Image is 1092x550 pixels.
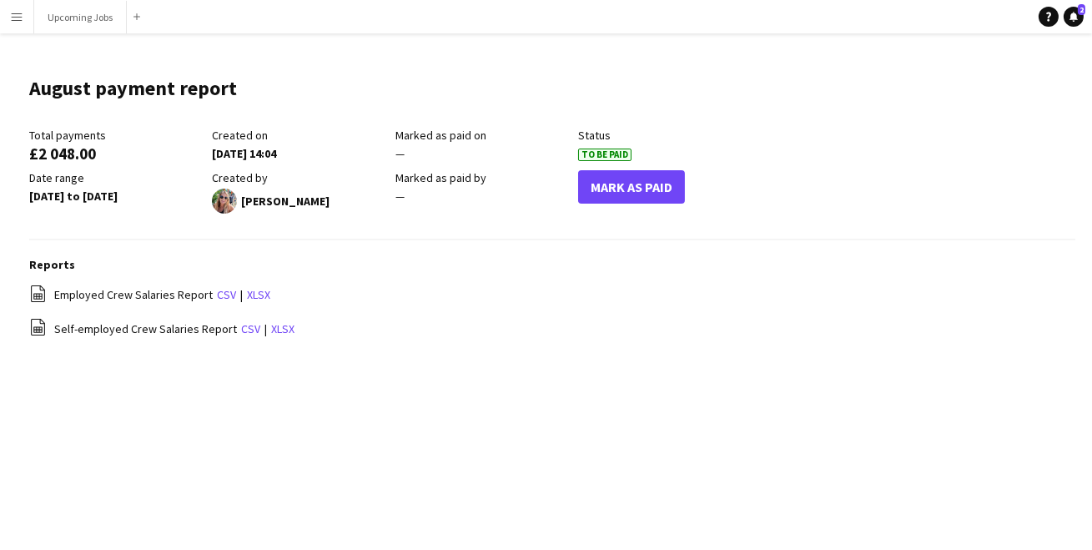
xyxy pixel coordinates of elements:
[212,170,386,185] div: Created by
[395,170,570,185] div: Marked as paid by
[29,285,1075,305] div: |
[212,146,386,161] div: [DATE] 14:04
[578,170,685,204] button: Mark As Paid
[1064,7,1084,27] a: 2
[29,257,1075,272] h3: Reports
[54,321,237,336] span: Self-employed Crew Salaries Report
[395,146,405,161] span: —
[217,287,236,302] a: csv
[212,189,386,214] div: [PERSON_NAME]
[54,287,213,302] span: Employed Crew Salaries Report
[395,128,570,143] div: Marked as paid on
[29,146,204,161] div: £2 048.00
[578,128,752,143] div: Status
[271,321,294,336] a: xlsx
[29,318,1075,339] div: |
[29,170,204,185] div: Date range
[1078,4,1085,15] span: 2
[241,321,260,336] a: csv
[395,189,405,204] span: —
[578,149,632,161] span: To Be Paid
[29,128,204,143] div: Total payments
[29,189,204,204] div: [DATE] to [DATE]
[34,1,127,33] button: Upcoming Jobs
[29,76,237,101] h1: August payment report
[247,287,270,302] a: xlsx
[212,128,386,143] div: Created on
